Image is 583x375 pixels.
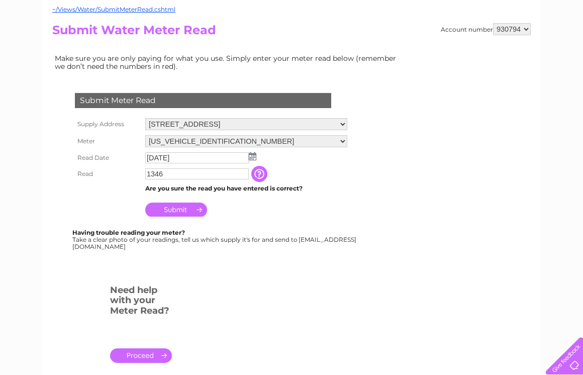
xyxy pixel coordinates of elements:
div: Clear Business is a trading name of Verastar Limited (registered in [GEOGRAPHIC_DATA] No. 3667643... [55,6,530,49]
input: Submit [145,203,207,217]
img: logo.png [21,26,72,57]
a: Log out [550,43,573,50]
h2: Submit Water Meter Read [52,23,531,42]
a: 0333 014 3131 [394,5,463,18]
img: ... [249,152,256,160]
a: Energy [431,43,453,50]
a: ~/Views/Water/SubmitMeterRead.cshtml [52,6,175,13]
th: Read [72,166,143,182]
input: Information [251,166,269,182]
a: Water [406,43,425,50]
div: Account number [441,23,531,35]
th: Read Date [72,150,143,166]
td: Are you sure the read you have entered is correct? [143,182,350,195]
a: Contact [516,43,541,50]
th: Supply Address [72,116,143,133]
h3: Need help with your Meter Read? [110,283,172,321]
td: Make sure you are only paying for what you use. Simply enter your meter read below (remember we d... [52,52,404,73]
div: Take a clear photo of your readings, tell us which supply it's for and send to [EMAIL_ADDRESS][DO... [72,229,358,250]
a: Telecoms [459,43,490,50]
th: Meter [72,133,143,150]
b: Having trouble reading your meter? [72,229,185,236]
a: Blog [496,43,510,50]
a: . [110,348,172,363]
div: Submit Meter Read [75,93,331,108]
